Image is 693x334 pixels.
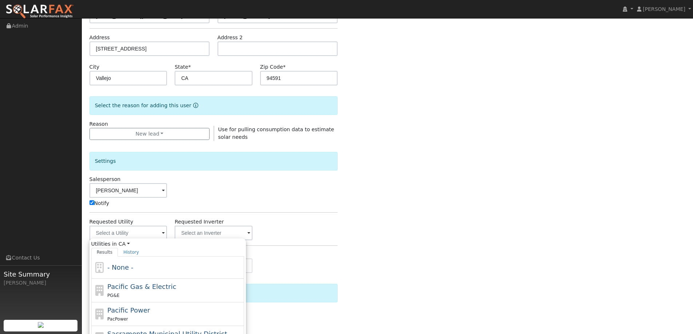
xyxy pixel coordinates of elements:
[188,64,191,70] span: Required
[107,283,176,290] span: Pacific Gas & Electric
[118,248,144,257] a: History
[89,96,338,115] div: Select the reason for adding this user
[91,240,244,248] span: Utilities in
[89,200,94,205] input: Notify
[89,183,167,198] input: Select a User
[107,306,150,314] span: Pacific Power
[89,226,167,240] input: Select a Utility
[107,263,133,271] span: - None -
[89,152,338,170] div: Settings
[89,120,108,128] label: Reason
[38,322,44,328] img: retrieve
[89,218,134,226] label: Requested Utility
[89,128,210,140] button: New lead
[191,102,198,108] a: Reason for new user
[91,248,118,257] a: Results
[4,269,78,279] span: Site Summary
[218,34,243,41] label: Address 2
[175,226,252,240] input: Select an Inverter
[643,6,685,12] span: [PERSON_NAME]
[89,63,100,71] label: City
[175,218,224,226] label: Requested Inverter
[260,63,286,71] label: Zip Code
[89,34,110,41] label: Address
[218,126,334,140] span: Use for pulling consumption data to estimate solar needs
[4,279,78,287] div: [PERSON_NAME]
[107,293,119,298] span: PG&E
[175,63,191,71] label: State
[89,200,109,207] label: Notify
[89,176,121,183] label: Salesperson
[283,64,286,70] span: Required
[107,317,128,322] span: PacPower
[5,4,74,19] img: SolarFax
[119,240,130,248] a: CA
